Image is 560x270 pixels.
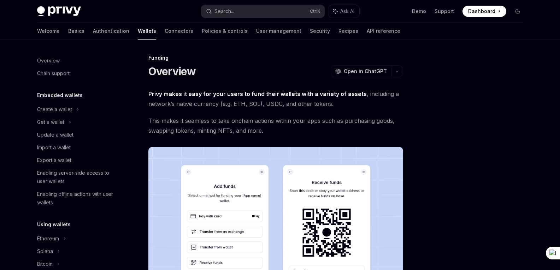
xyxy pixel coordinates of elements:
a: Overview [31,54,122,67]
div: Solana [37,247,53,256]
a: Import a wallet [31,141,122,154]
a: Enabling offline actions with user wallets [31,188,122,209]
div: Enabling offline actions with user wallets [37,190,118,207]
div: Import a wallet [37,143,71,152]
button: Search...CtrlK [201,5,325,18]
a: Export a wallet [31,154,122,167]
a: Security [310,23,330,40]
a: Policies & controls [202,23,248,40]
div: Funding [148,54,403,61]
a: API reference [367,23,400,40]
span: Dashboard [468,8,495,15]
h5: Embedded wallets [37,91,83,100]
a: User management [256,23,301,40]
div: Chain support [37,69,70,78]
span: , including a network’s native currency (e.g. ETH, SOL), USDC, and other tokens. [148,89,403,109]
img: dark logo [37,6,81,16]
a: Update a wallet [31,128,122,141]
button: Ask AI [328,5,359,18]
div: Get a wallet [37,118,64,126]
a: Demo [412,8,426,15]
button: Toggle dark mode [512,6,523,17]
span: Ask AI [340,8,354,15]
span: This makes it seamless to take onchain actions within your apps such as purchasing goods, swappin... [148,116,403,136]
a: Enabling server-side access to user wallets [31,167,122,188]
a: Basics [68,23,84,40]
a: Support [435,8,454,15]
a: Wallets [138,23,156,40]
div: Create a wallet [37,105,72,114]
div: Search... [214,7,234,16]
div: Bitcoin [37,260,53,268]
span: Open in ChatGPT [344,68,387,75]
a: Authentication [93,23,129,40]
button: Open in ChatGPT [331,65,391,77]
div: Enabling server-side access to user wallets [37,169,118,186]
a: Connectors [165,23,193,40]
div: Export a wallet [37,156,71,164]
strong: Privy makes it easy for your users to fund their wallets with a variety of assets [148,90,367,97]
div: Update a wallet [37,131,73,139]
h1: Overview [148,65,196,78]
span: Ctrl K [310,8,320,14]
div: Overview [37,56,60,65]
a: Dashboard [462,6,506,17]
a: Chain support [31,67,122,80]
div: Ethereum [37,234,59,243]
a: Welcome [37,23,60,40]
a: Recipes [338,23,358,40]
h5: Using wallets [37,220,71,229]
